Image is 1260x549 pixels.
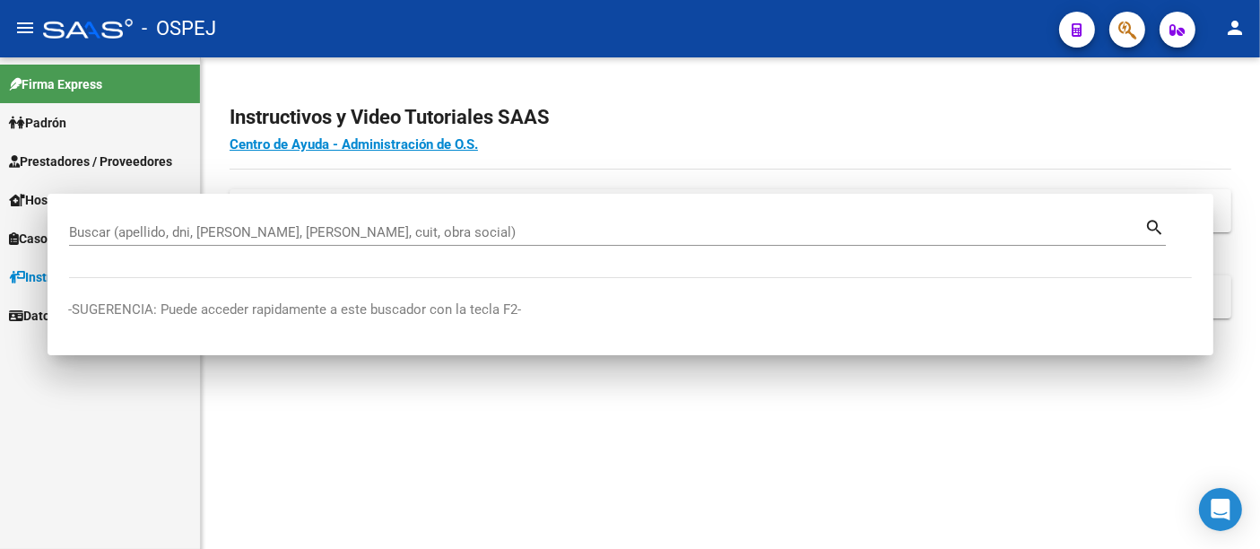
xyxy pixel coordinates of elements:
span: Casos / Tickets [9,229,106,248]
span: Datos de contacto [9,306,126,326]
span: Hospitales Públicos [9,190,139,210]
div: Open Intercom Messenger [1199,488,1242,531]
span: Prestadores / Proveedores [9,152,172,171]
span: - OSPEJ [142,9,216,48]
span: Firma Express [9,74,102,94]
p: -SUGERENCIA: Puede acceder rapidamente a este buscador con la tecla F2- [69,300,1192,320]
span: Padrón [9,113,66,133]
a: Centro de Ayuda - Administración de O.S. [230,136,478,152]
mat-icon: menu [14,17,36,39]
mat-icon: search [1145,215,1166,237]
span: Instructivos [9,267,92,287]
h2: Instructivos y Video Tutoriales SAAS [230,100,1231,135]
mat-icon: person [1224,17,1246,39]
